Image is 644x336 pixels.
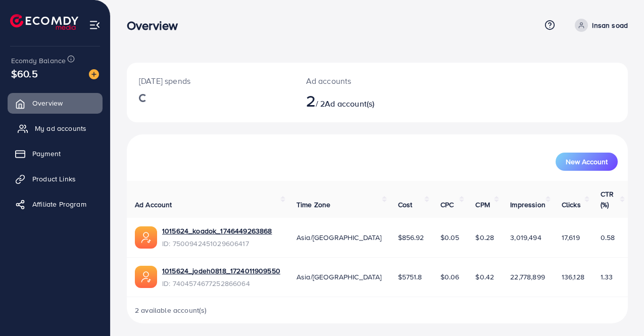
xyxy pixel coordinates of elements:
h3: Overview [127,18,186,33]
a: Affiliate Program [8,194,103,214]
span: Overview [32,98,63,108]
img: image [89,69,99,79]
span: Impression [510,200,546,210]
span: $0.05 [440,232,460,243]
a: Payment [8,143,103,164]
span: CPC [440,200,454,210]
span: 1.33 [601,272,613,282]
span: Asia/[GEOGRAPHIC_DATA] [296,272,382,282]
span: Ad account(s) [325,98,374,109]
a: My ad accounts [8,118,103,138]
span: $856.92 [398,232,424,243]
iframe: Chat [601,291,636,328]
h2: / 2 [306,91,407,110]
span: 3,019,494 [510,232,541,243]
span: Ad Account [135,200,172,210]
span: $5751.8 [398,272,422,282]
span: $0.06 [440,272,460,282]
button: New Account [556,153,618,171]
img: ic-ads-acc.e4c84228.svg [135,266,157,288]
a: 1015624_koadok_1746449263868 [162,226,272,236]
span: My ad accounts [35,123,86,133]
a: Insan soad [571,19,628,32]
span: Clicks [562,200,581,210]
img: logo [10,14,78,30]
p: Ad accounts [306,75,407,87]
span: New Account [566,158,608,165]
span: 17,619 [562,232,580,243]
span: Cost [398,200,413,210]
span: 2 [306,89,316,112]
span: $60.5 [11,66,38,81]
span: Affiliate Program [32,199,86,209]
span: 0.58 [601,232,615,243]
span: Product Links [32,174,76,184]
a: 1015624_jodeh0818_1724011909550 [162,266,280,276]
span: CTR (%) [601,189,614,209]
p: Insan soad [592,19,628,31]
span: CPM [475,200,489,210]
span: Time Zone [296,200,330,210]
span: Asia/[GEOGRAPHIC_DATA] [296,232,382,243]
span: 136,128 [562,272,584,282]
img: menu [89,19,101,31]
span: $0.28 [475,232,494,243]
img: ic-ads-acc.e4c84228.svg [135,226,157,249]
span: Payment [32,149,61,159]
span: ID: 7500942451029606417 [162,238,272,249]
span: 22,778,899 [510,272,545,282]
a: Overview [8,93,103,113]
span: 2 available account(s) [135,305,207,315]
p: [DATE] spends [139,75,282,87]
span: Ecomdy Balance [11,56,66,66]
a: Product Links [8,169,103,189]
span: ID: 7404574677252866064 [162,278,280,289]
span: $0.42 [475,272,494,282]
